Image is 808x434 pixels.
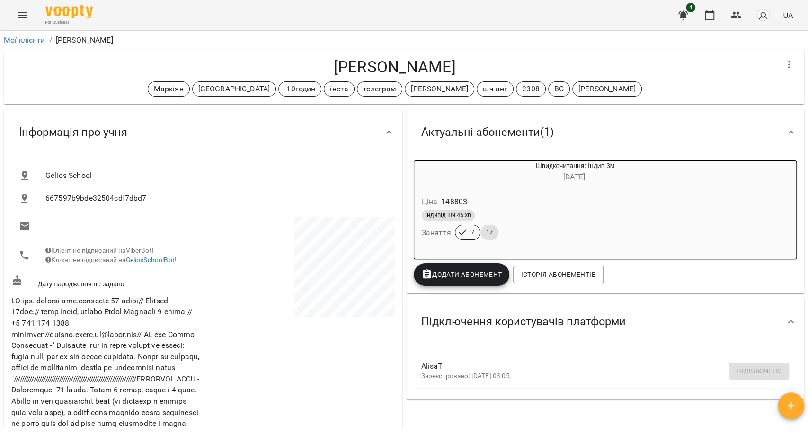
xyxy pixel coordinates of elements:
div: Дату народження не задано [9,273,203,291]
img: avatar_s.png [756,9,770,22]
p: [GEOGRAPHIC_DATA] [198,83,270,95]
p: [PERSON_NAME] [411,83,468,95]
p: 2308 [522,83,540,95]
div: Маркіян [148,81,190,97]
p: інста [330,83,348,95]
p: ВС [554,83,564,95]
div: ВС [548,81,570,97]
img: Voopty Logo [45,5,93,18]
nav: breadcrumb [4,35,804,46]
span: 17 [480,228,498,237]
p: [PERSON_NAME] [56,35,113,46]
p: 14880 $ [441,196,467,207]
span: Інформація про учня [19,125,127,140]
span: [DATE] - [563,172,587,181]
div: [PERSON_NAME] [405,81,474,97]
span: індивід шч 45 хв [422,211,475,220]
p: -10годин [284,83,315,95]
div: [PERSON_NAME] [572,81,642,97]
p: [PERSON_NAME] [578,83,636,95]
span: Історія абонементів [521,269,595,280]
span: 4 [686,3,695,12]
div: [GEOGRAPHIC_DATA] [192,81,276,97]
div: Швидкочитання: Індив 3м [460,161,691,184]
button: Додати Абонемент [414,263,510,286]
span: 667597b9bde32504cdf7dbd7 [45,193,387,204]
button: UA [779,6,797,24]
span: Gelios School [45,170,387,181]
p: шч анг [483,83,507,95]
span: Підключення користувачів платформи [421,314,626,329]
span: AlisaT [421,361,774,372]
button: Menu [11,4,34,27]
div: Швидкочитання: Індив 3м [414,161,460,184]
span: Клієнт не підписаний на ! [45,256,177,264]
div: телеграм [357,81,402,97]
span: For Business [45,19,93,26]
span: Клієнт не підписаний на ViberBot! [45,247,154,254]
p: Зареєстровано: [DATE] 03:05 [421,372,774,381]
h6: Заняття [422,226,451,239]
span: Актуальні абонементи ( 1 ) [421,125,554,140]
span: Додати Абонемент [421,269,502,280]
li: / [49,35,52,46]
span: 7 [465,228,480,237]
div: шч анг [477,81,514,97]
h6: Ціна [422,195,438,208]
div: Інформація про учня [4,108,402,157]
button: Історія абонементів [513,266,603,283]
button: Швидкочитання: Індив 3м[DATE]- Ціна14880$індивід шч 45 хвЗаняття717 [414,161,691,251]
a: Мої клієнти [4,35,45,44]
div: Підключення користувачів платформи [406,297,805,346]
div: -10годин [278,81,321,97]
div: Актуальні абонементи(1) [406,108,805,157]
p: Маркіян [154,83,184,95]
h4: [PERSON_NAME] [11,57,778,77]
a: GeliosSchoolBot [126,256,175,264]
div: інста [324,81,355,97]
div: 2308 [516,81,546,97]
span: UA [783,10,793,20]
p: телеграм [363,83,396,95]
